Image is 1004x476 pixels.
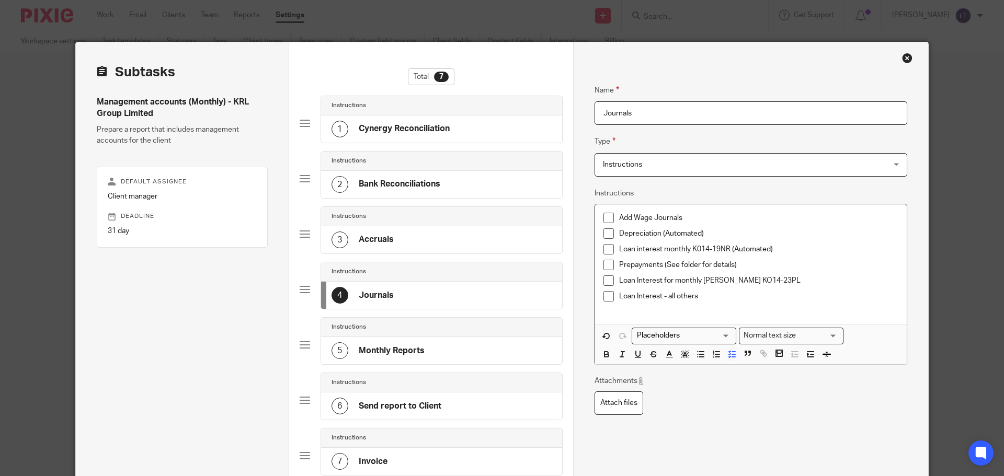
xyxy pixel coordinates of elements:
h4: Accruals [359,234,394,245]
h4: Instructions [332,323,366,331]
h2: Subtasks [97,63,175,81]
span: Normal text size [741,330,798,341]
input: Search for option [800,330,837,341]
p: Attachments [595,376,645,386]
div: Search for option [632,328,736,344]
h4: Instructions [332,268,366,276]
label: Name [595,84,619,96]
div: 4 [332,287,348,304]
div: 5 [332,342,348,359]
p: Prepayments (See folder for details) [619,260,898,270]
p: Loan interest monthly K014-19NR (Automated) [619,244,898,254]
p: Loan Interest - all others [619,291,898,301]
div: 7 [434,72,449,82]
div: 2 [332,176,348,193]
h4: Instructions [332,212,366,220]
label: Instructions [595,188,634,199]
label: Type [595,135,615,147]
div: Total [408,68,454,85]
p: Prepare a report that includes management accounts for the client [97,124,268,146]
p: 31 day [108,226,257,236]
p: Loan Interest for monthly [PERSON_NAME] KO14-23PL [619,275,898,286]
p: Depreciation (Automated) [619,228,898,239]
h4: Invoice [359,456,387,467]
p: Client manager [108,191,257,202]
p: Add Wage Journals [619,213,898,223]
div: 6 [332,398,348,414]
div: Search for option [739,328,843,344]
h4: Cynergy Reconciliation [359,123,450,134]
div: 3 [332,231,348,248]
h4: Monthly Reports [359,345,425,356]
div: 7 [332,453,348,470]
h4: Journals [359,290,394,301]
label: Attach files [595,391,643,415]
p: Deadline [108,212,257,220]
h4: Send report to Client [359,401,441,412]
span: Instructions [603,161,642,168]
h4: Bank Reconciliations [359,179,440,190]
h4: Instructions [332,378,366,387]
p: Default assignee [108,178,257,186]
h4: Management accounts (Monthly) - KRL Group Limited [97,97,268,119]
div: 1 [332,121,348,137]
h4: Instructions [332,157,366,165]
input: Search for option [633,330,730,341]
h4: Instructions [332,434,366,442]
h4: Instructions [332,101,366,110]
div: Close this dialog window [902,53,912,63]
